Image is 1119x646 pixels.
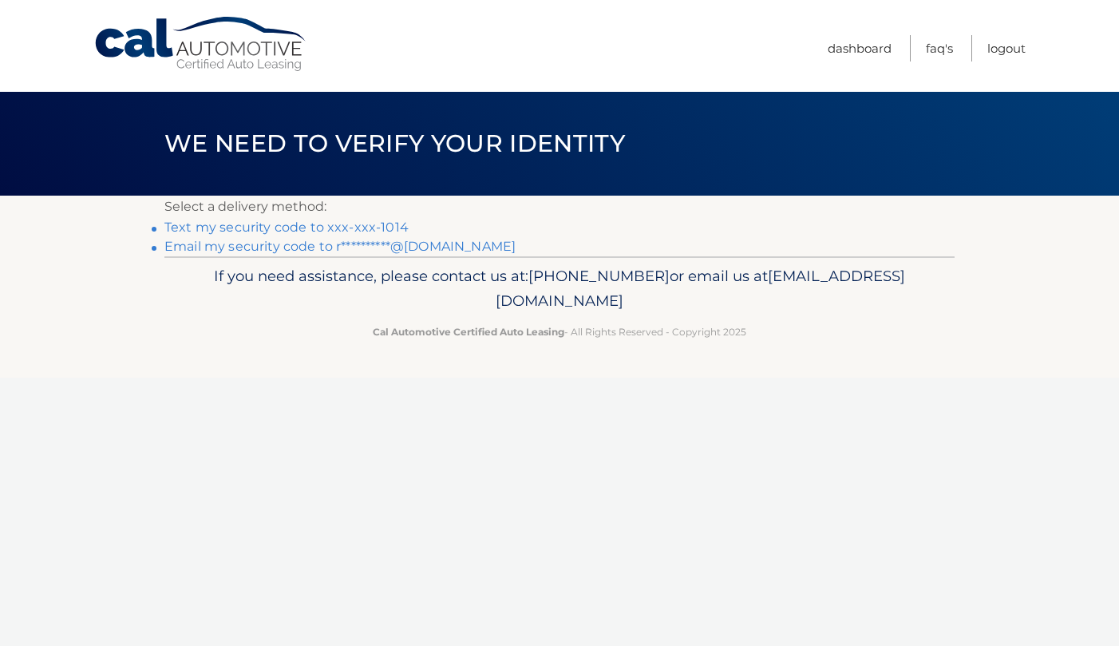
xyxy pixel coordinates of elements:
a: Cal Automotive [93,16,309,73]
span: [PHONE_NUMBER] [528,267,670,285]
a: Text my security code to xxx-xxx-1014 [164,220,409,235]
a: Logout [987,35,1026,61]
a: Dashboard [828,35,892,61]
p: If you need assistance, please contact us at: or email us at [175,264,944,315]
p: Select a delivery method: [164,196,955,218]
a: Email my security code to r**********@[DOMAIN_NAME] [164,239,516,254]
p: - All Rights Reserved - Copyright 2025 [175,323,944,340]
span: We need to verify your identity [164,129,625,158]
strong: Cal Automotive Certified Auto Leasing [373,326,564,338]
a: FAQ's [926,35,953,61]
